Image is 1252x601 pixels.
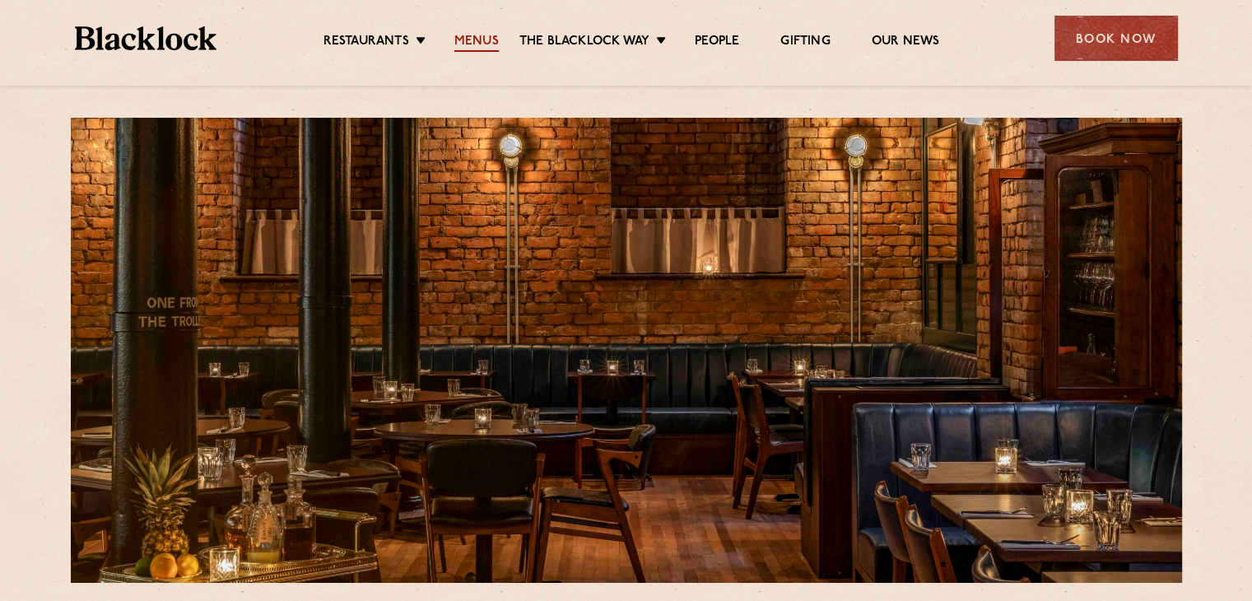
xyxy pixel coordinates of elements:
a: People [695,34,739,52]
a: Gifting [780,34,830,52]
a: Menus [454,34,499,52]
a: Our News [872,34,940,52]
a: The Blacklock Way [519,34,649,52]
img: BL_Textured_Logo-footer-cropped.svg [75,26,217,50]
a: Restaurants [323,34,409,52]
div: Book Now [1054,16,1178,61]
